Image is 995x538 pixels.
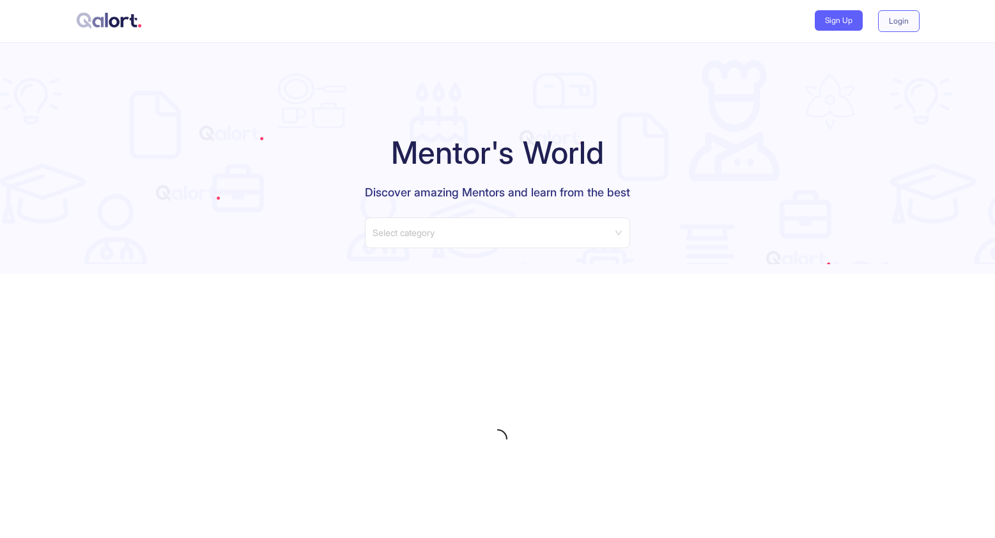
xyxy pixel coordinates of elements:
span: loading [487,429,508,450]
a: Sign Up [805,10,868,32]
button: Login [878,10,920,32]
h1: Mentor's World [365,132,631,173]
a: Login [868,10,920,32]
h6: Discover amazing Mentors and learn from the best [365,182,631,202]
button: Sign Up [815,10,863,31]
